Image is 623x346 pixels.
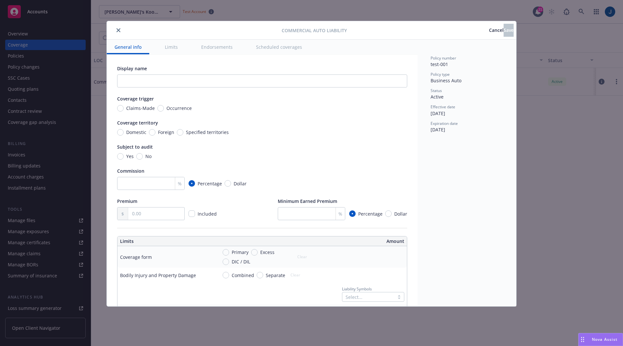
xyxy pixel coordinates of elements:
span: Percentage [198,180,222,187]
input: Specified territories [177,129,183,136]
span: Subject to audit [117,144,153,150]
span: Foreign [158,129,174,136]
button: Save [504,24,514,37]
input: Domestic [117,129,124,136]
span: Premium [117,198,137,204]
span: [DATE] [431,110,445,116]
span: Business Auto [431,77,461,84]
span: % [178,180,182,187]
span: Coverage trigger [117,96,154,102]
button: Nova Assist [578,333,623,346]
div: Drag to move [579,333,587,346]
span: Policy number [431,55,456,61]
input: DIC / DIL [223,259,229,265]
input: Combined [223,272,229,278]
input: Separate [257,272,263,278]
span: Policy type [431,72,450,77]
button: Limits [157,40,186,54]
button: Endorsements [193,40,240,54]
th: Amount [265,236,407,246]
span: Nova Assist [592,337,617,342]
span: Active [431,94,444,100]
span: DIC / DIL [232,258,250,265]
span: Separate [266,272,285,279]
span: Display name [117,65,147,72]
span: Save [504,27,514,33]
span: Status [431,88,442,93]
input: Percentage [349,210,356,217]
span: Combined [232,272,254,279]
span: Coverage territory [117,120,158,126]
button: Cancel [489,24,504,37]
span: Excess [260,249,275,256]
span: Expiration date [431,121,458,126]
button: General info [107,40,149,54]
input: Percentage [189,180,195,187]
span: Dollar [394,210,407,217]
span: Cancel [489,27,504,33]
div: Bodily Injury and Property Damage [120,272,196,279]
span: % [338,210,342,217]
span: test-001 [431,61,448,67]
span: Yes [126,153,134,160]
button: close [115,26,122,34]
input: Occurrence [157,105,164,112]
span: Dollar [234,180,247,187]
input: 0.00 [128,207,184,220]
span: Included [198,211,217,217]
input: Excess [251,249,258,256]
span: Liability Symbols [342,286,372,292]
input: Dollar [225,180,231,187]
input: Dollar [385,210,392,217]
button: Scheduled coverages [248,40,310,54]
span: Primary [232,249,249,256]
input: Foreign [149,129,155,136]
input: No [136,153,143,160]
span: Occurrence [166,105,192,112]
div: Coverage form [120,254,152,260]
span: Specified territories [186,129,229,136]
input: Yes [117,153,124,160]
span: Domestic [126,129,146,136]
input: Primary [223,249,229,256]
span: Commission [117,168,144,174]
th: Limits [117,236,233,246]
span: Commercial Auto Liability [282,27,347,34]
span: Effective date [431,104,455,110]
span: Minimum Earned Premium [278,198,337,204]
span: Percentage [358,210,383,217]
span: Claims-Made [126,105,155,112]
span: No [145,153,152,160]
input: Claims-Made [117,105,124,112]
span: [DATE] [431,126,445,133]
